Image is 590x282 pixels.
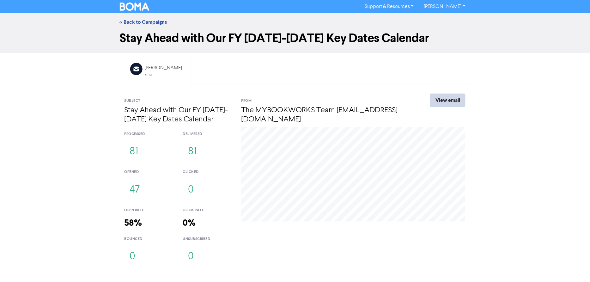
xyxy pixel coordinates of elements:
[125,132,173,137] div: processed
[430,94,465,107] a: View email
[241,106,407,124] h4: The MYBOOKWORKS Team [EMAIL_ADDRESS][DOMAIN_NAME]
[120,19,167,25] a: << Back to Campaigns
[183,180,199,200] button: 0
[183,169,232,175] div: clicked
[145,72,182,78] div: Email
[183,132,232,137] div: delivered
[125,236,173,242] div: bounced
[183,246,199,267] button: 0
[125,106,232,124] h4: Stay Ahead with Our FY [DATE]-[DATE] Key Dates Calendar
[125,246,141,267] button: 0
[125,180,145,200] button: 47
[120,3,149,11] img: BOMA Logo
[511,214,590,282] iframe: Chat Widget
[360,2,419,12] a: Support & Resources
[125,169,173,175] div: opened
[183,218,196,229] strong: 0%
[183,236,232,242] div: unsubscribed
[125,208,173,213] div: open rate
[125,218,142,229] strong: 58%
[120,31,471,46] h1: Stay Ahead with Our FY [DATE]-[DATE] Key Dates Calendar
[183,208,232,213] div: click rate
[241,98,407,104] div: From
[419,2,470,12] a: [PERSON_NAME]
[125,98,232,104] div: Subject
[125,141,144,162] button: 81
[183,141,202,162] button: 81
[145,64,182,72] div: [PERSON_NAME]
